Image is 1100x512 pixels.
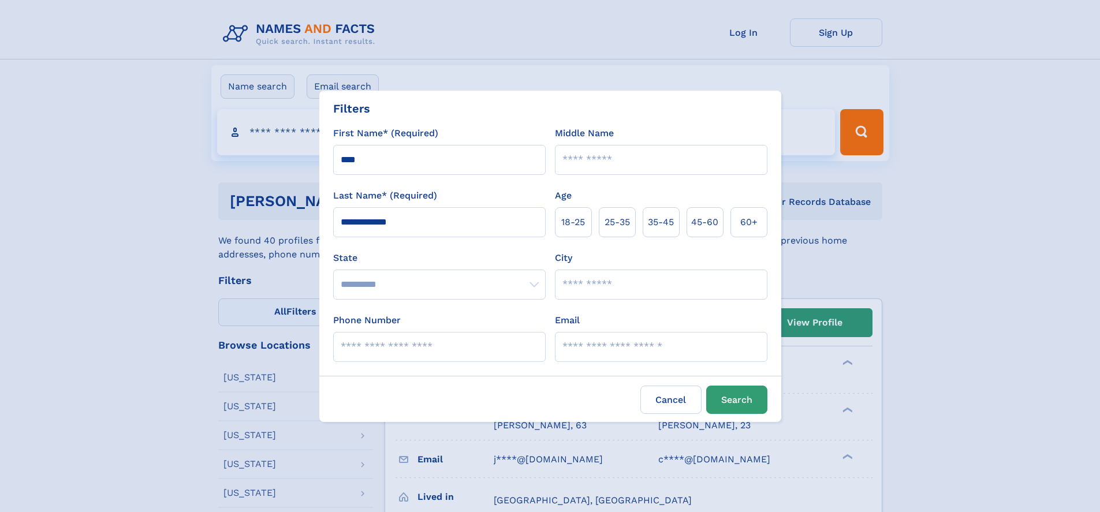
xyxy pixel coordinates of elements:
label: Last Name* (Required) [333,189,437,203]
span: 60+ [740,215,758,229]
label: Cancel [640,386,702,414]
label: Age [555,189,572,203]
span: 35‑45 [648,215,674,229]
label: Phone Number [333,313,401,327]
label: Email [555,313,580,327]
span: 18‑25 [561,215,585,229]
button: Search [706,386,767,414]
label: City [555,251,572,265]
label: Middle Name [555,126,614,140]
label: First Name* (Required) [333,126,438,140]
div: Filters [333,100,370,117]
label: State [333,251,546,265]
span: 25‑35 [605,215,630,229]
span: 45‑60 [691,215,718,229]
